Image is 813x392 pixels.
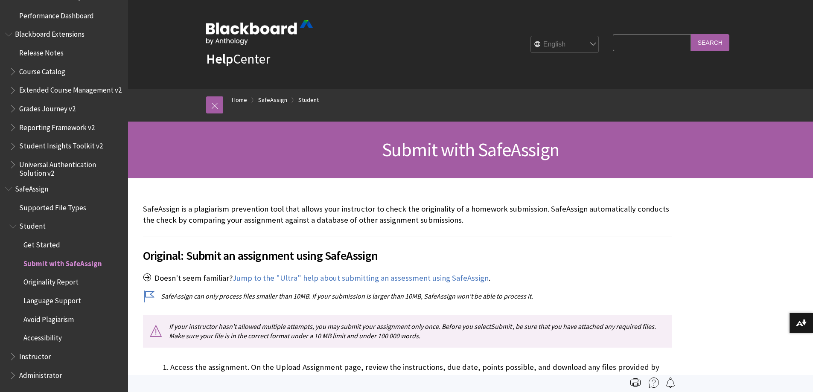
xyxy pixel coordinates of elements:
[143,247,672,264] span: Original: Submit an assignment using SafeAssign
[298,95,319,105] a: Student
[23,275,79,287] span: Originality Report
[233,273,489,283] a: Jump to the "Ultra" help about submitting an assessment using SafeAssign
[19,102,76,113] span: Grades Journey v2
[15,182,48,193] span: SafeAssign
[630,377,641,388] img: Print
[19,139,103,151] span: Student Insights Toolkit v2
[143,291,672,301] p: SafeAssign can only process files smaller than 10MB. If your submission is larger than 10MB, Safe...
[19,157,122,177] span: Universal Authentication Solution v2
[206,20,313,45] img: Blackboard by Anthology
[531,36,599,53] select: Site Language Selector
[143,315,672,348] p: If your instructor hasn't allowed multiple attempts, you may submit your assignment only once. Be...
[143,203,672,226] p: SafeAssign is a plagiarism prevention tool that allows your instructor to check the originality o...
[143,273,672,284] p: Doesn't seem familiar? .
[206,50,233,67] strong: Help
[19,219,46,231] span: Student
[19,83,122,95] span: Extended Course Management v2
[5,27,123,178] nav: Book outline for Blackboard Extensions
[258,95,287,105] a: SafeAssign
[170,361,672,385] li: Access the assignment. On the Upload Assignment page, review the instructions, due date, points p...
[19,200,86,212] span: Supported File Types
[23,238,60,249] span: Get Started
[23,256,102,268] span: Submit with SafeAssign
[5,182,123,382] nav: Book outline for Blackboard SafeAssign
[491,322,512,331] span: Submit
[23,312,74,324] span: Avoid Plagiarism
[206,50,270,67] a: HelpCenter
[23,331,62,343] span: Accessibility
[19,64,65,76] span: Course Catalog
[23,293,81,305] span: Language Support
[649,377,659,388] img: More help
[19,368,62,380] span: Administrator
[19,349,51,361] span: Instructor
[382,138,559,161] span: Submit with SafeAssign
[15,27,85,39] span: Blackboard Extensions
[665,377,676,388] img: Follow this page
[19,120,95,132] span: Reporting Framework v2
[19,46,64,57] span: Release Notes
[691,34,729,51] input: Search
[19,9,94,20] span: Performance Dashboard
[232,95,247,105] a: Home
